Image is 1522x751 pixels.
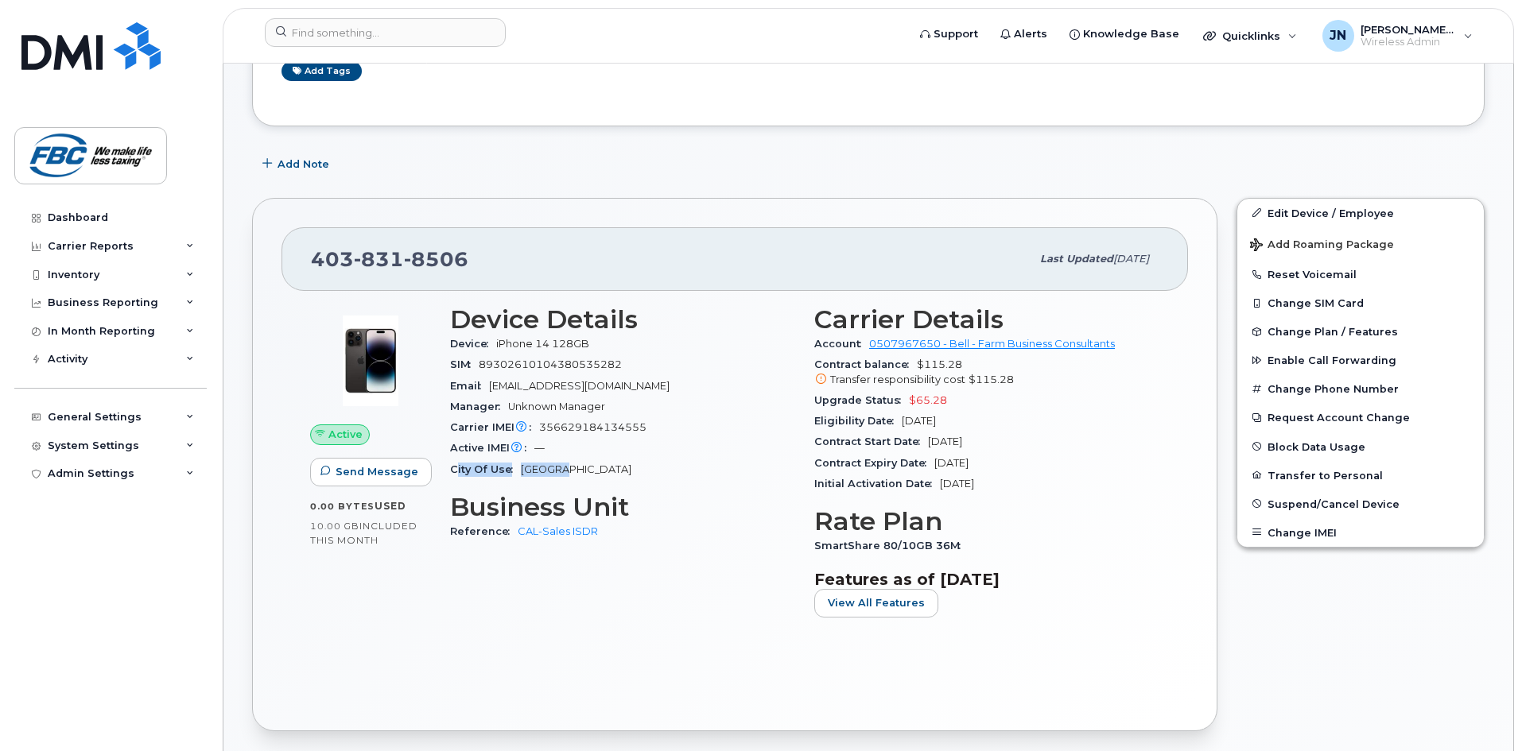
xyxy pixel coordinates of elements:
span: Contract Start Date [814,436,928,447]
button: Change IMEI [1237,518,1484,547]
span: Knowledge Base [1083,26,1179,42]
span: Add Note [278,157,329,172]
h3: Rate Plan [814,507,1159,536]
span: $115.28 [969,374,1014,385]
span: [EMAIL_ADDRESS][DOMAIN_NAME] [489,380,670,392]
a: Support [909,18,989,50]
span: Suspend/Cancel Device [1268,497,1400,509]
span: Contract balance [814,358,917,370]
h3: Device Details [450,305,795,334]
button: Add Note [252,150,343,179]
span: Reference [450,525,518,537]
a: Add tags [281,61,362,81]
span: SIM [450,358,479,370]
span: JN [1330,26,1346,45]
span: included this month [310,520,417,546]
img: image20231002-3703462-njx0qo.jpeg [323,313,418,408]
button: View All Features [814,589,938,617]
span: — [534,442,545,454]
span: 8506 [404,247,468,271]
a: Alerts [989,18,1058,50]
button: Suspend/Cancel Device [1237,490,1484,518]
a: CAL-Sales ISDR [518,525,598,537]
span: Send Message [336,464,418,479]
span: 403 [311,247,468,271]
a: 0507967650 - Bell - Farm Business Consultants [869,338,1115,350]
span: Wireless Admin [1361,36,1456,48]
span: Device [450,338,496,350]
button: Change Phone Number [1237,374,1484,403]
span: 831 [354,247,404,271]
button: Reset Voicemail [1237,260,1484,288]
span: View All Features [828,595,925,610]
button: Add Roaming Package [1237,227,1484,260]
span: 10.00 GB [310,521,359,532]
span: Active [328,427,363,442]
a: Edit Device / Employee [1237,199,1484,227]
button: Enable Call Forwarding [1237,346,1484,374]
div: Quicklinks [1192,20,1308,52]
span: Upgrade Status [814,394,909,406]
span: $65.28 [909,394,947,406]
input: Find something... [265,18,506,47]
div: Johnson Nejo [1311,20,1484,52]
span: [GEOGRAPHIC_DATA] [521,463,631,475]
h3: Features as of [DATE] [814,570,1159,589]
span: [PERSON_NAME] Nejo [1361,23,1456,36]
button: Change Plan / Features [1237,317,1484,346]
span: Eligibility Date [814,415,902,427]
span: $115.28 [814,358,1159,387]
button: Block Data Usage [1237,432,1484,461]
span: Account [814,338,869,350]
button: Send Message [310,458,432,486]
span: 356629184134555 [539,421,646,433]
span: Manager [450,401,508,412]
span: 89302610104380535282 [479,358,622,370]
button: Request Account Change [1237,403,1484,432]
span: Quicklinks [1222,29,1280,42]
span: 0.00 Bytes [310,501,375,512]
span: Add Roaming Package [1250,238,1394,254]
span: Support [934,26,978,42]
span: used [375,500,406,512]
a: Knowledge Base [1058,18,1190,50]
span: Contract Expiry Date [814,457,934,469]
span: [DATE] [934,457,969,469]
span: Active IMEI [450,442,534,454]
span: Carrier IMEI [450,421,539,433]
h3: Business Unit [450,493,795,521]
span: SmartShare 80/10GB 36M [814,540,969,552]
span: Unknown Manager [508,401,605,412]
h3: Carrier Details [814,305,1159,334]
span: [DATE] [940,478,974,490]
span: Last updated [1040,253,1113,265]
span: [DATE] [1113,253,1149,265]
span: Initial Activation Date [814,478,940,490]
span: [DATE] [928,436,962,447]
span: Change Plan / Features [1268,326,1398,338]
button: Change SIM Card [1237,288,1484,317]
span: [DATE] [902,415,936,427]
button: Transfer to Personal [1237,461,1484,490]
span: iPhone 14 128GB [496,338,589,350]
span: Transfer responsibility cost [830,374,965,385]
span: City Of Use [450,463,521,475]
span: Enable Call Forwarding [1268,354,1396,366]
span: Email [450,380,489,392]
span: Alerts [1014,26,1047,42]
